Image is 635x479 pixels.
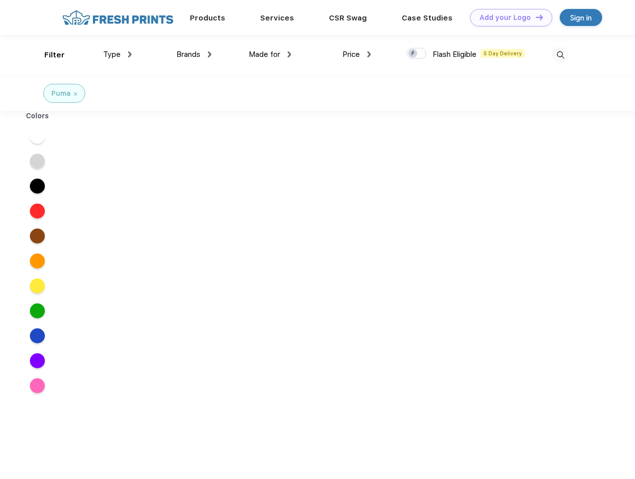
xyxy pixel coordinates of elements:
[249,50,280,59] span: Made for
[59,9,176,26] img: fo%20logo%202.webp
[433,50,476,59] span: Flash Eligible
[342,50,360,59] span: Price
[560,9,602,26] a: Sign in
[329,13,367,22] a: CSR Swag
[479,13,531,22] div: Add your Logo
[260,13,294,22] a: Services
[208,51,211,57] img: dropdown.png
[176,50,200,59] span: Brands
[18,111,57,121] div: Colors
[190,13,225,22] a: Products
[51,88,71,99] div: Puma
[480,49,525,58] span: 5 Day Delivery
[367,51,371,57] img: dropdown.png
[570,12,592,23] div: Sign in
[536,14,543,20] img: DT
[44,49,65,61] div: Filter
[74,92,77,96] img: filter_cancel.svg
[552,47,569,63] img: desktop_search.svg
[103,50,121,59] span: Type
[128,51,132,57] img: dropdown.png
[288,51,291,57] img: dropdown.png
